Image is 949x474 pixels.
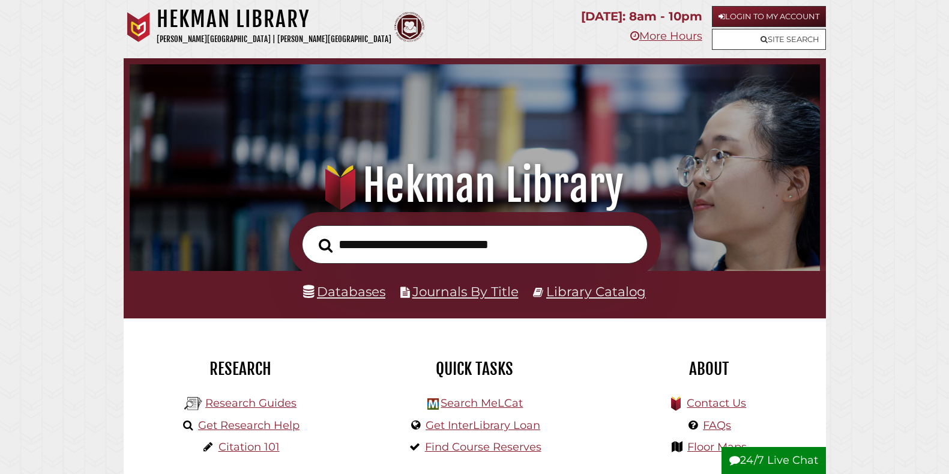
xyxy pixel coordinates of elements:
[124,12,154,42] img: Calvin University
[133,359,349,379] h2: Research
[546,284,646,299] a: Library Catalog
[412,284,519,299] a: Journals By Title
[712,29,826,50] a: Site Search
[581,6,702,27] p: [DATE]: 8am - 10pm
[687,440,747,454] a: Floor Maps
[218,440,280,454] a: Citation 101
[198,419,300,432] a: Get Research Help
[157,32,391,46] p: [PERSON_NAME][GEOGRAPHIC_DATA] | [PERSON_NAME][GEOGRAPHIC_DATA]
[367,359,583,379] h2: Quick Tasks
[601,359,817,379] h2: About
[630,29,702,43] a: More Hours
[313,235,339,257] button: Search
[427,398,439,410] img: Hekman Library Logo
[303,284,385,299] a: Databases
[157,6,391,32] h1: Hekman Library
[441,397,523,410] a: Search MeLCat
[426,419,540,432] a: Get InterLibrary Loan
[712,6,826,27] a: Login to My Account
[394,12,424,42] img: Calvin Theological Seminary
[703,419,731,432] a: FAQs
[425,440,541,454] a: Find Course Reserves
[687,397,746,410] a: Contact Us
[184,395,202,413] img: Hekman Library Logo
[143,159,806,212] h1: Hekman Library
[205,397,297,410] a: Research Guides
[319,238,333,253] i: Search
